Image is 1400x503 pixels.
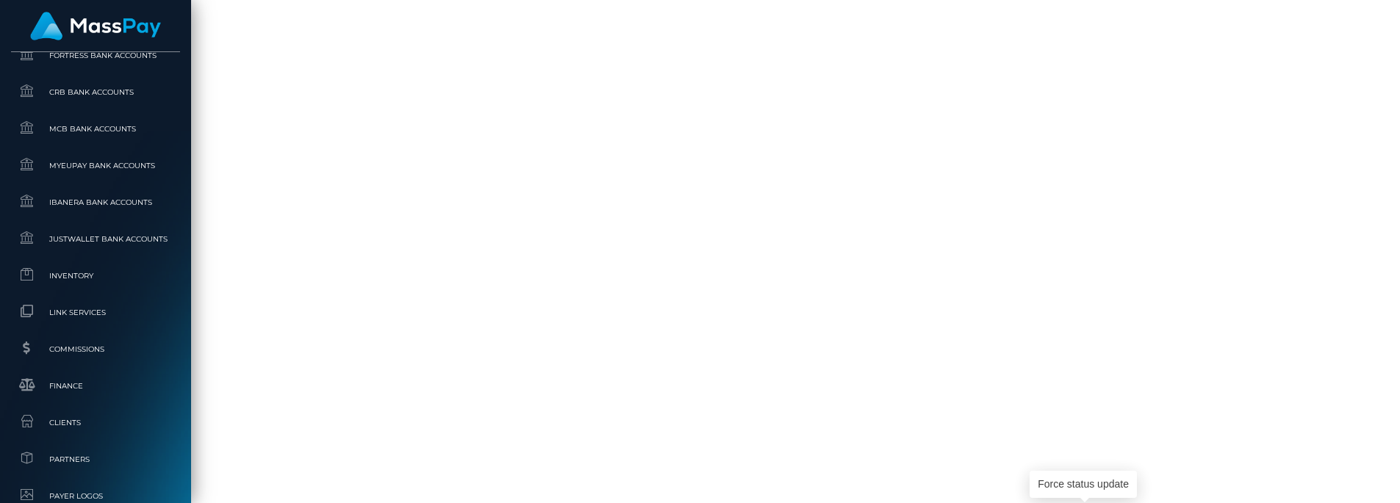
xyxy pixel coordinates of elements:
[17,341,174,358] span: Commissions
[17,120,174,137] span: MCB Bank Accounts
[11,297,180,328] a: Link Services
[11,370,180,402] a: Finance
[11,187,180,218] a: Ibanera Bank Accounts
[17,231,174,247] span: JustWallet Bank Accounts
[11,113,180,145] a: MCB Bank Accounts
[17,304,174,321] span: Link Services
[17,451,174,468] span: Partners
[11,260,180,292] a: Inventory
[11,407,180,438] a: Clients
[11,223,180,255] a: JustWallet Bank Accounts
[11,40,180,71] a: Fortress Bank Accounts
[17,157,174,174] span: MyEUPay Bank Accounts
[17,194,174,211] span: Ibanera Bank Accounts
[11,333,180,365] a: Commissions
[17,47,174,64] span: Fortress Bank Accounts
[17,414,174,431] span: Clients
[17,377,174,394] span: Finance
[17,267,174,284] span: Inventory
[30,12,161,40] img: MassPay Logo
[11,76,180,108] a: CRB Bank Accounts
[17,84,174,101] span: CRB Bank Accounts
[11,444,180,475] a: Partners
[1030,471,1137,498] div: Force status update
[11,150,180,181] a: MyEUPay Bank Accounts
